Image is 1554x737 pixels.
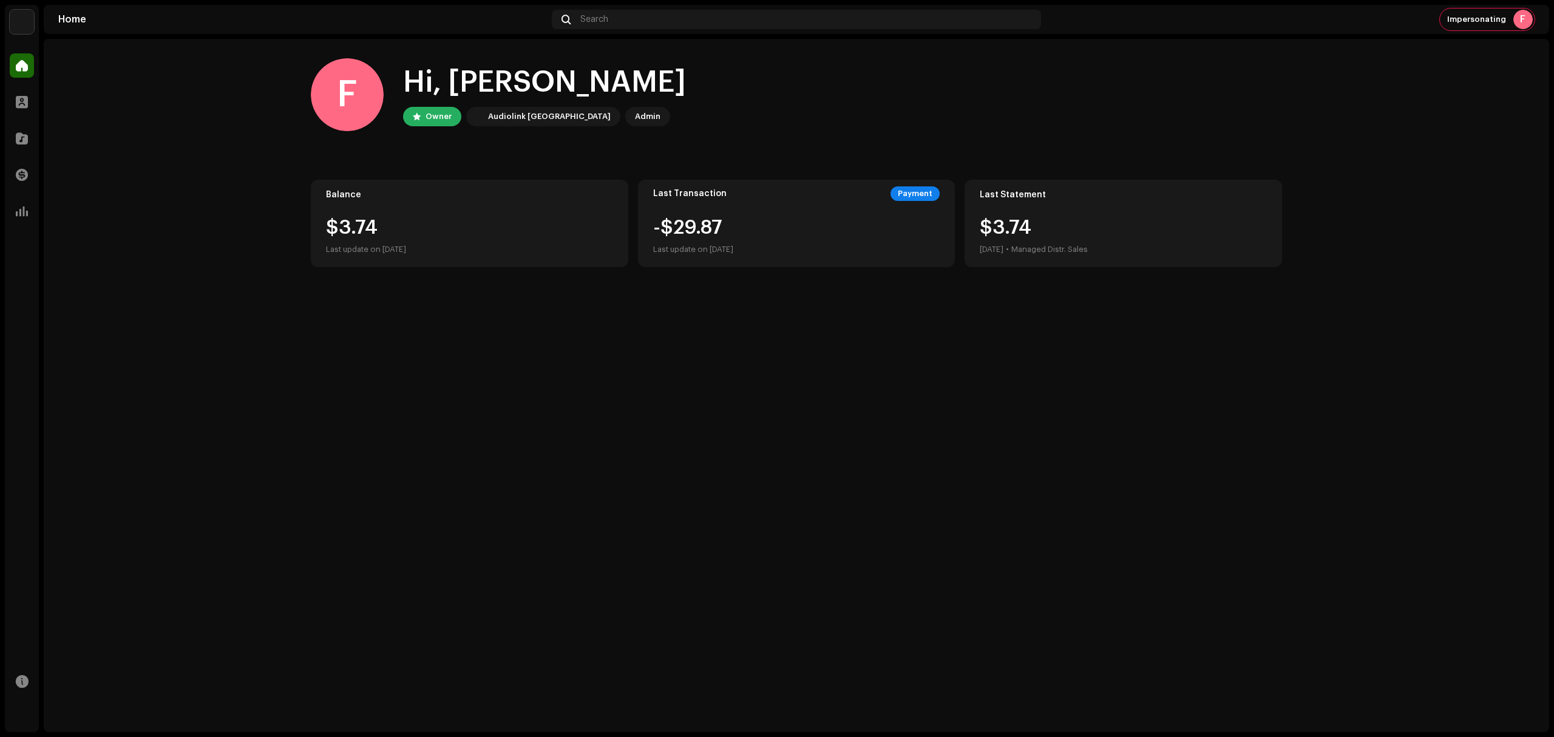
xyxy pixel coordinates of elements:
[653,242,733,257] div: Last update on [DATE]
[891,186,940,201] div: Payment
[1447,15,1506,24] span: Impersonating
[311,180,628,267] re-o-card-value: Balance
[311,58,384,131] div: F
[580,15,608,24] span: Search
[326,242,613,257] div: Last update on [DATE]
[1513,10,1533,29] div: F
[980,190,1267,200] div: Last Statement
[635,109,660,124] div: Admin
[403,63,686,102] div: Hi, [PERSON_NAME]
[1011,242,1088,257] div: Managed Distr. Sales
[1006,242,1009,257] div: •
[980,242,1003,257] div: [DATE]
[326,190,613,200] div: Balance
[426,109,452,124] div: Owner
[965,180,1282,267] re-o-card-value: Last Statement
[10,10,34,34] img: 730b9dfe-18b5-4111-b483-f30b0c182d82
[469,109,483,124] img: 730b9dfe-18b5-4111-b483-f30b0c182d82
[653,189,727,199] div: Last Transaction
[488,109,611,124] div: Audiolink [GEOGRAPHIC_DATA]
[58,15,547,24] div: Home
